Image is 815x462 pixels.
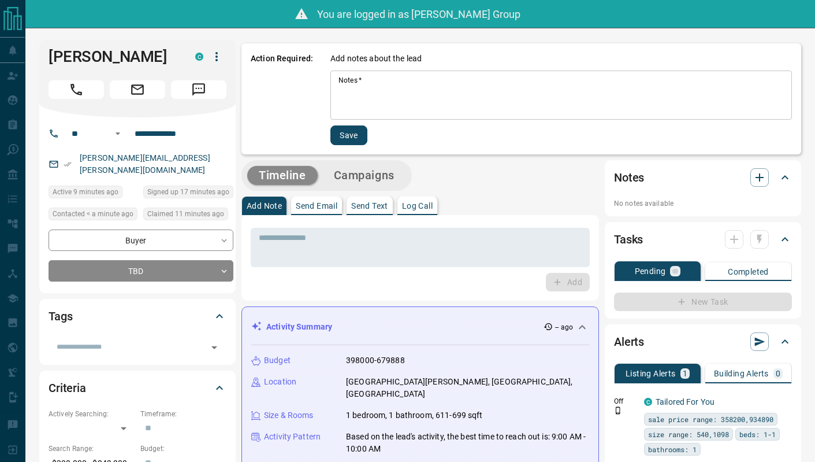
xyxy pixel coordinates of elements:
a: Tailored For You [656,397,714,406]
div: TBD [49,260,233,282]
div: Tue Aug 12 2025 [143,208,233,224]
button: Open [111,127,125,141]
span: beds: 1-1 [739,428,776,440]
div: Tags [49,302,226,330]
p: Off [614,396,637,406]
div: Tue Aug 12 2025 [49,186,137,202]
h2: Notes [614,168,644,187]
p: Activity Summary [266,321,332,333]
p: Action Required: [251,53,313,145]
span: Call [49,80,104,99]
span: Active 9 minutes ago [53,186,118,198]
div: Notes [614,164,792,191]
button: Save [330,125,367,145]
p: Search Range: [49,443,135,454]
p: Budget [264,354,291,367]
span: You are logged in as [PERSON_NAME] Group [317,8,520,20]
p: 0 [776,369,780,378]
span: size range: 540,1098 [648,428,729,440]
div: Tasks [614,226,792,253]
p: Budget: [140,443,226,454]
p: Location [264,376,296,388]
p: Send Email [296,202,337,210]
span: Email [110,80,165,99]
div: Tue Aug 12 2025 [143,186,233,202]
p: Send Text [351,202,388,210]
span: Message [171,80,226,99]
p: Pending [635,267,666,275]
p: Add Note [247,202,282,210]
h2: Alerts [614,332,644,351]
span: Contacted < a minute ago [53,208,133,220]
h2: Criteria [49,379,86,397]
p: Activity Pattern [264,431,321,443]
p: Log Call [402,202,433,210]
a: [PERSON_NAME][EMAIL_ADDRESS][PERSON_NAME][DOMAIN_NAME] [80,153,210,175]
p: -- ago [555,322,573,332]
p: [GEOGRAPHIC_DATA][PERSON_NAME], [GEOGRAPHIC_DATA], [GEOGRAPHIC_DATA] [346,376,589,400]
div: Criteria [49,374,226,402]
p: Timeframe: [140,409,226,419]
span: sale price range: 358200,934890 [648,413,773,425]
svg: Email Verified [64,160,72,168]
span: bathrooms: 1 [648,443,697,455]
p: Actively Searching: [49,409,135,419]
button: Campaigns [322,166,406,185]
div: condos.ca [644,398,652,406]
p: 398000-679888 [346,354,405,367]
p: Based on the lead's activity, the best time to reach out is: 9:00 AM - 10:00 AM [346,431,589,455]
span: Claimed 11 minutes ago [147,208,224,220]
button: Timeline [247,166,318,185]
div: Alerts [614,328,792,356]
p: No notes available [614,198,792,209]
span: Signed up 17 minutes ago [147,186,229,198]
p: 1 [683,369,687,378]
h2: Tasks [614,230,643,249]
h2: Tags [49,307,72,326]
p: Building Alerts [714,369,769,378]
p: Completed [728,268,769,276]
p: Size & Rooms [264,409,314,422]
div: Tue Aug 12 2025 [49,208,137,224]
p: Listing Alerts [626,369,676,378]
h1: [PERSON_NAME] [49,47,178,66]
div: Buyer [49,230,233,251]
div: Activity Summary-- ago [251,316,589,338]
p: 1 bedroom, 1 bathroom, 611-699 sqft [346,409,483,422]
button: Open [206,339,222,356]
svg: Push Notification Only [614,406,622,415]
p: Add notes about the lead [330,53,422,65]
div: condos.ca [195,53,203,61]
